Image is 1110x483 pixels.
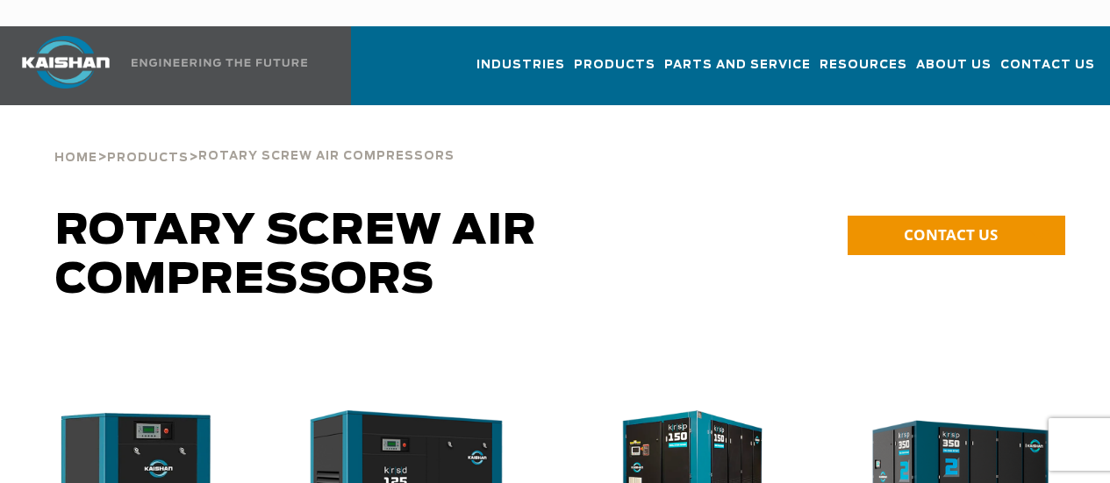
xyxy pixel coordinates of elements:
[848,216,1065,255] a: CONTACT US
[820,55,907,75] span: Resources
[198,151,455,162] span: Rotary Screw Air Compressors
[1000,55,1095,75] span: Contact Us
[1000,42,1095,102] a: Contact Us
[54,105,455,172] div: > >
[476,55,565,75] span: Industries
[820,42,907,102] a: Resources
[574,55,655,75] span: Products
[54,149,97,165] a: Home
[904,224,998,245] span: CONTACT US
[916,42,992,102] a: About Us
[664,55,811,75] span: Parts and Service
[107,153,189,164] span: Products
[132,59,307,67] img: Engineering the future
[107,149,189,165] a: Products
[574,42,655,102] a: Products
[664,42,811,102] a: Parts and Service
[54,153,97,164] span: Home
[476,42,565,102] a: Industries
[916,55,992,75] span: About Us
[55,210,537,302] span: Rotary Screw Air Compressors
